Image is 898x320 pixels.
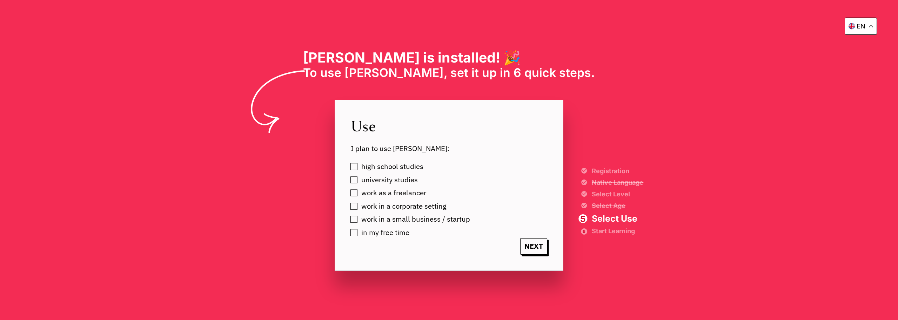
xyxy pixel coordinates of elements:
[351,144,548,153] span: I plan to use [PERSON_NAME]:
[361,176,418,184] span: university studies
[592,228,643,234] span: Start Learning
[592,168,643,174] span: Registration
[361,163,423,171] span: high school studies
[361,202,447,210] span: work in a corporate setting
[592,203,643,209] span: Select Age
[303,66,595,80] span: To use [PERSON_NAME], set it up in 6 quick steps.
[303,49,595,66] h1: [PERSON_NAME] is installed! 🎉
[592,179,643,186] span: Native Language
[592,214,643,223] span: Select Use
[361,189,426,197] span: work as a freelancer
[351,116,548,136] span: Use
[592,191,643,197] span: Select Level
[520,238,548,255] span: NEXT
[361,229,409,237] span: in my free time
[361,215,470,223] span: work in a small business / startup
[857,22,865,30] p: en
